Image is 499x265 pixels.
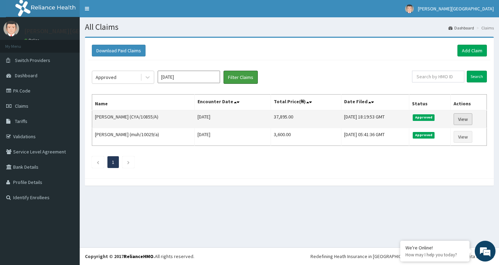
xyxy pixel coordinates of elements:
strong: Copyright © 2017 . [85,253,155,259]
span: Dashboard [15,72,37,79]
p: [PERSON_NAME][GEOGRAPHIC_DATA] [24,28,127,34]
a: Add Claim [457,45,487,56]
th: Total Price(₦) [271,95,341,111]
div: Approved [96,74,116,81]
a: Previous page [96,159,99,165]
td: [PERSON_NAME] (muh/10029/a) [92,128,195,146]
a: RelianceHMO [124,253,154,259]
input: Search by HMO ID [412,71,464,82]
div: We're Online! [405,245,464,251]
th: Status [409,95,451,111]
input: Search [467,71,487,82]
img: User Image [405,5,414,13]
a: Online [24,38,41,43]
span: [PERSON_NAME][GEOGRAPHIC_DATA] [418,6,494,12]
td: [DATE] [194,128,271,146]
a: Page 1 is your current page [112,159,114,165]
td: 37,895.00 [271,110,341,128]
span: Approved [413,132,435,138]
td: [PERSON_NAME] (CYA/10855/A) [92,110,195,128]
button: Filter Claims [224,71,258,84]
span: Switch Providers [15,57,50,63]
input: Select Month and Year [158,71,220,83]
a: Next page [127,159,130,165]
img: User Image [3,21,19,36]
td: 3,600.00 [271,128,341,146]
th: Encounter Date [194,95,271,111]
th: Actions [450,95,487,111]
a: View [454,113,472,125]
footer: All rights reserved. [80,247,499,265]
span: Tariffs [15,118,27,124]
div: Redefining Heath Insurance in [GEOGRAPHIC_DATA] using Telemedicine and Data Science! [310,253,494,260]
h1: All Claims [85,23,494,32]
td: [DATE] 05:41:36 GMT [341,128,409,146]
td: [DATE] 18:19:53 GMT [341,110,409,128]
li: Claims [475,25,494,31]
span: Claims [15,103,28,109]
a: View [454,131,472,143]
button: Download Paid Claims [92,45,146,56]
td: [DATE] [194,110,271,128]
p: How may I help you today? [405,252,464,258]
th: Name [92,95,195,111]
th: Date Filed [341,95,409,111]
a: Dashboard [448,25,474,31]
span: Approved [413,114,435,121]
